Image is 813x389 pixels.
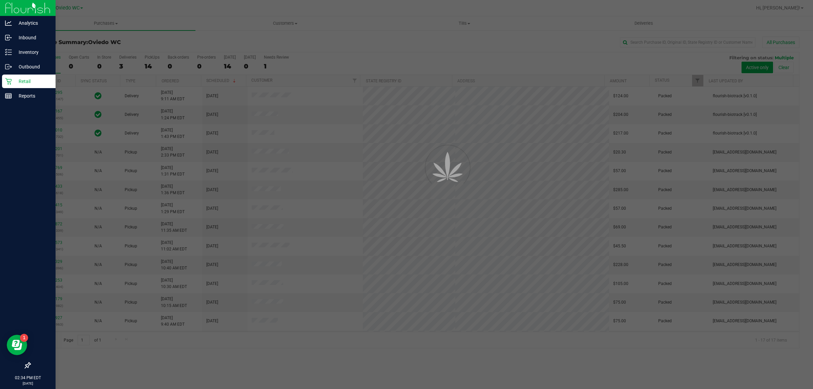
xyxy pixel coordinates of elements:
[12,34,53,42] p: Inbound
[5,20,12,26] inline-svg: Analytics
[12,48,53,56] p: Inventory
[5,93,12,99] inline-svg: Reports
[20,334,28,342] iframe: Resource center unread badge
[5,63,12,70] inline-svg: Outbound
[12,19,53,27] p: Analytics
[3,381,53,386] p: [DATE]
[5,49,12,56] inline-svg: Inventory
[12,77,53,85] p: Retail
[3,375,53,381] p: 02:34 PM EDT
[5,78,12,85] inline-svg: Retail
[12,63,53,71] p: Outbound
[7,335,27,355] iframe: Resource center
[12,92,53,100] p: Reports
[5,34,12,41] inline-svg: Inbound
